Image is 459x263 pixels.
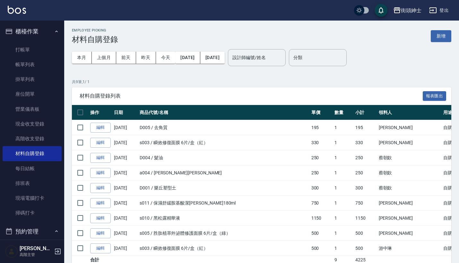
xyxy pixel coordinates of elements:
button: 登出 [427,4,451,16]
td: [PERSON_NAME] [377,196,442,211]
button: 櫃檯作業 [3,23,62,40]
a: 材料自購登錄 [3,146,62,161]
td: a004 / [PERSON_NAME][PERSON_NAME] [138,165,310,180]
th: 小計 [354,105,377,120]
button: 上個月 [92,52,116,64]
td: 500 [354,226,377,241]
td: 300 [354,180,377,196]
a: 每日結帳 [3,161,62,176]
td: s005 / 胜肽植萃外泌體修護面膜 6片/盒（綠） [138,226,310,241]
a: 排班表 [3,176,62,191]
td: s003 / 瞬效修復面膜 6片/盒（紅） [138,135,310,150]
p: 高階主管 [20,252,52,258]
a: 掛單列表 [3,72,62,87]
td: [DATE] [112,211,138,226]
button: 今天 [156,52,176,64]
th: 日期 [112,105,138,120]
td: s011 / 保濕舒緩胺基酸潔[PERSON_NAME]180ml [138,196,310,211]
td: D004 / 髮油 [138,150,310,165]
td: 游中琳 [377,241,442,256]
td: [PERSON_NAME] [377,211,442,226]
a: 編輯 [90,123,111,133]
a: 編輯 [90,213,111,223]
td: [PERSON_NAME] [377,226,442,241]
th: 單價 [310,105,333,120]
td: 蔡朝欽 [377,165,442,180]
td: 300 [310,180,333,196]
button: [DATE] [200,52,225,64]
td: 500 [310,241,333,256]
td: 330 [310,135,333,150]
button: 報表匯出 [423,91,446,101]
td: 蔡朝欽 [377,150,442,165]
h5: [PERSON_NAME] [20,245,52,252]
td: 蔡朝欽 [377,180,442,196]
th: 數量 [333,105,354,120]
button: 街頭紳士 [391,4,424,17]
td: 250 [354,150,377,165]
a: 報表匯出 [423,92,446,99]
a: 編輯 [90,168,111,178]
td: 1 [333,150,354,165]
td: 250 [310,165,333,180]
a: 現場電腦打卡 [3,191,62,206]
a: 編輯 [90,243,111,253]
td: [DATE] [112,120,138,135]
a: 掃碼打卡 [3,206,62,220]
td: 330 [354,135,377,150]
td: 1 [333,211,354,226]
button: save [375,4,387,17]
td: [DATE] [112,241,138,256]
td: [DATE] [112,180,138,196]
a: 營業儀表板 [3,102,62,117]
td: D001 / 樂丘塑型土 [138,180,310,196]
th: 商品代號/名稱 [138,105,310,120]
td: 1 [333,180,354,196]
a: 帳單列表 [3,57,62,72]
a: 編輯 [90,183,111,193]
a: 現金收支登錄 [3,117,62,131]
th: 領料人 [377,105,442,120]
td: 1 [333,120,354,135]
div: 街頭紳士 [401,6,421,14]
button: [DATE] [175,52,200,64]
td: [PERSON_NAME] [377,120,442,135]
td: 250 [354,165,377,180]
td: s003 / 瞬效修復面膜 6片/盒（紅） [138,241,310,256]
img: Person [5,245,18,258]
a: 編輯 [90,153,111,163]
td: [DATE] [112,165,138,180]
td: [DATE] [112,196,138,211]
td: 1150 [354,211,377,226]
td: 1 [333,165,354,180]
p: 共 9 筆, 1 / 1 [72,79,451,85]
td: D005 / 去角質 [138,120,310,135]
button: 新增 [431,30,451,42]
td: 195 [354,120,377,135]
button: 預約管理 [3,223,62,240]
td: [DATE] [112,226,138,241]
td: [PERSON_NAME] [377,135,442,150]
td: 195 [310,120,333,135]
button: 昨天 [136,52,156,64]
a: 編輯 [90,228,111,238]
td: 1 [333,196,354,211]
button: 前天 [116,52,136,64]
td: 1 [333,241,354,256]
a: 座位開單 [3,87,62,101]
td: [DATE] [112,150,138,165]
a: 高階收支登錄 [3,131,62,146]
td: [DATE] [112,135,138,150]
td: s010 / 黑松露精華液 [138,211,310,226]
a: 編輯 [90,198,111,208]
td: 500 [310,226,333,241]
img: Logo [8,6,26,14]
td: 500 [354,241,377,256]
a: 打帳單 [3,42,62,57]
td: 750 [310,196,333,211]
th: 操作 [89,105,112,120]
h2: Employee Picking [72,28,118,32]
button: 本月 [72,52,92,64]
span: 材料自購登錄列表 [80,93,423,99]
a: 編輯 [90,138,111,148]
